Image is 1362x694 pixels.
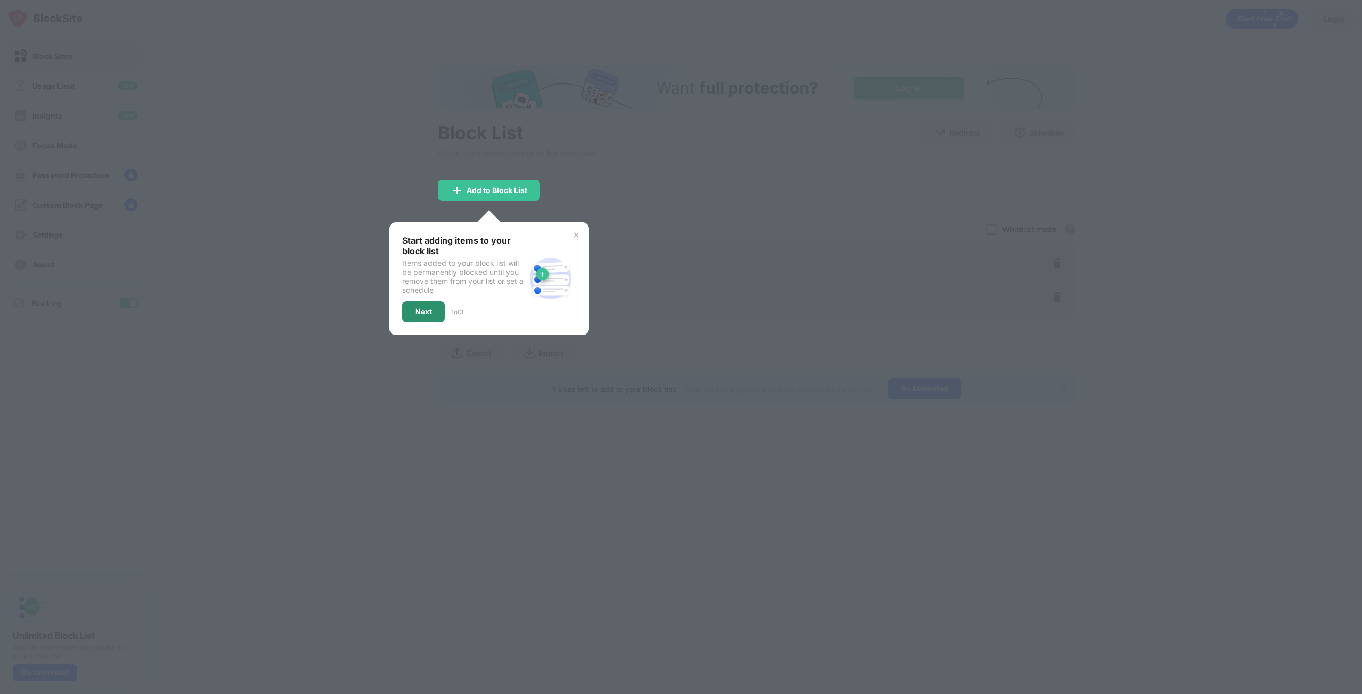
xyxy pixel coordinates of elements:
img: block-site.svg [525,253,576,304]
div: Add to Block List [467,186,527,195]
div: 1 of 3 [451,308,463,316]
img: x-button.svg [572,231,580,239]
div: Next [415,307,432,316]
div: Start adding items to your block list [402,235,525,256]
div: Items added to your block list will be permanently blocked until you remove them from your list o... [402,258,525,295]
